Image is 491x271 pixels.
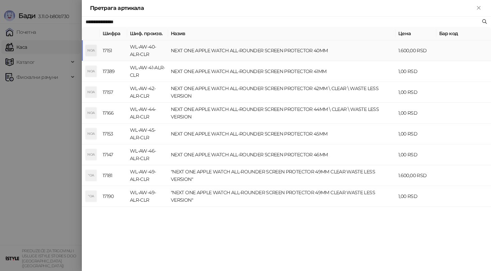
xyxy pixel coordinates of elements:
td: 17181 [100,165,127,186]
td: 17147 [100,144,127,165]
td: 1,00 RSD [396,61,436,82]
td: WL-AW-42-ALR-CLR [127,82,168,103]
th: Назив [168,27,396,40]
div: NOA [86,45,96,56]
td: NEXT ONE APPLE WATCH ALL-ROUNDER SCREEN PROTECTOR 46MM [168,144,396,165]
td: WL-AW-45-ALR-CLR [127,124,168,144]
div: Претрага артикала [90,4,475,12]
td: "NEXT ONE APPLE WATCH ALL-ROUNDER SCREEN PROTECTOR 49MM CLEAR WASTE LESS VERSION" [168,186,396,207]
td: 1,00 RSD [396,124,436,144]
th: Шифра [100,27,127,40]
td: WL-AW-41-ALR-CLR [127,61,168,82]
td: 1.600,00 RSD [396,40,436,61]
td: 17157 [100,82,127,103]
td: WL-AW-40-ALR-CLR [127,40,168,61]
td: 17166 [100,103,127,124]
td: WL-AW-46-ALR-CLR [127,144,168,165]
td: 17151 [100,40,127,61]
div: NOA [86,128,96,139]
div: NOA [86,66,96,77]
th: Шиф. произв. [127,27,168,40]
td: NEXT ONE APPLE WATCH ALL-ROUNDER SCREEN PROTECTOR 42MM \ CLEAR \ WASTE LESS VERSION [168,82,396,103]
td: NEXT ONE APPLE WATCH ALL-ROUNDER SCREEN PROTECTOR 45MM [168,124,396,144]
td: NEXT ONE APPLE WATCH ALL-ROUNDER SCREEN PROTECTOR 41MM [168,61,396,82]
td: WL-AW-49-ALR-CLR [127,165,168,186]
td: 17190 [100,186,127,207]
th: Бар код [436,27,491,40]
div: "OA [86,191,96,202]
td: 17389 [100,61,127,82]
td: NEXT ONE APPLE WATCH ALL-ROUNDER SCREEN PROTECTOR 40MM [168,40,396,61]
td: 1.600,00 RSD [396,165,436,186]
button: Close [475,4,483,12]
td: "NEXT ONE APPLE WATCH ALL-ROUNDER SCREEN PROTECTOR 49MM CLEAR WASTE LESS VERSION" [168,165,396,186]
div: "OA [86,170,96,181]
td: 17153 [100,124,127,144]
th: Цена [396,27,436,40]
td: 1,00 RSD [396,186,436,207]
td: NEXT ONE APPLE WATCH ALL-ROUNDER SCREEN PROTECTOR 44MM \ CLEAR \ WASTE LESS VERSION [168,103,396,124]
div: NOA [86,87,96,98]
div: NOA [86,108,96,118]
td: WL-AW-49-ALR-CLR [127,186,168,207]
div: NOA [86,149,96,160]
td: 1,00 RSD [396,82,436,103]
td: 1,00 RSD [396,144,436,165]
td: WL-AW-44-ALR-CLR [127,103,168,124]
td: 1,00 RSD [396,103,436,124]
